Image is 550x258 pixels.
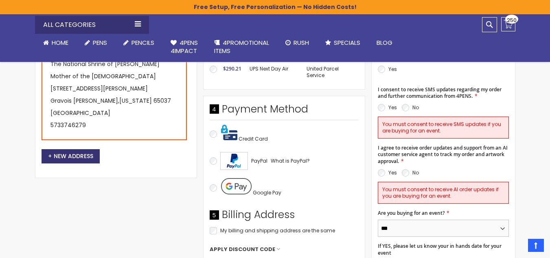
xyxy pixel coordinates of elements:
span: Google Pay [253,189,281,196]
span: I consent to receive SMS updates regarding my order and further communication from 4PENS. [378,86,502,99]
a: Pencils [115,34,162,52]
a: 250 [501,17,515,31]
span: $290.21 [223,65,241,72]
span: 250 [507,16,517,24]
a: What is PayPal? [271,156,310,166]
span: My billing and shipping address are the same [220,227,335,234]
a: Rush [277,34,317,52]
span: I agree to receive order updates and support from an AI customer service agent to track my order ... [378,144,508,164]
div: The National Shrine of [PERSON_NAME] Mother of the [DEMOGRAPHIC_DATA] [STREET_ADDRESS][PERSON_NAM... [42,49,187,140]
img: Pay with credit card [221,124,237,141]
span: Apply Discount Code [210,246,275,253]
span: What is PayPal? [271,157,310,164]
a: Specials [317,34,368,52]
span: Home [52,38,68,47]
img: Acceptance Mark [220,152,248,170]
label: Yes [388,169,397,176]
span: PayPal [251,157,267,164]
span: 4PROMOTIONAL ITEMS [214,38,269,55]
span: [US_STATE] [119,97,152,105]
span: If YES, please let us know your in hands date for your event [378,243,502,256]
label: Yes [388,104,397,111]
span: Rush [294,38,309,47]
span: Are you buying for an event? [378,209,445,216]
label: No [412,104,419,111]
span: Pens [93,38,107,47]
a: 4Pens4impact [162,34,206,60]
span: 4Pens 4impact [171,38,198,55]
div: Payment Method [210,102,359,120]
a: Blog [368,34,401,52]
label: No [412,169,419,176]
td: United Parcel Service [302,62,358,83]
div: You must consent to receive AI order updates if you are buying for an event. [378,182,509,204]
a: 5733746279 [50,121,86,129]
img: Pay with Google Pay [221,178,252,194]
span: New Address [48,152,93,160]
span: Pencils [131,38,154,47]
span: Credit Card [239,135,268,142]
div: You must consent to receive SMS updates if you are buying for an event. [378,117,509,139]
a: Pens [77,34,115,52]
div: Billing Address [210,208,359,226]
a: 4PROMOTIONALITEMS [206,34,277,60]
iframe: Google Customer Reviews [483,236,550,258]
label: Yes [388,66,397,73]
span: Specials [334,38,360,47]
span: Blog [377,38,392,47]
button: New Address [42,149,100,163]
td: UPS Next Day Air [245,62,303,83]
a: Home [35,34,77,52]
div: All Categories [35,16,149,34]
